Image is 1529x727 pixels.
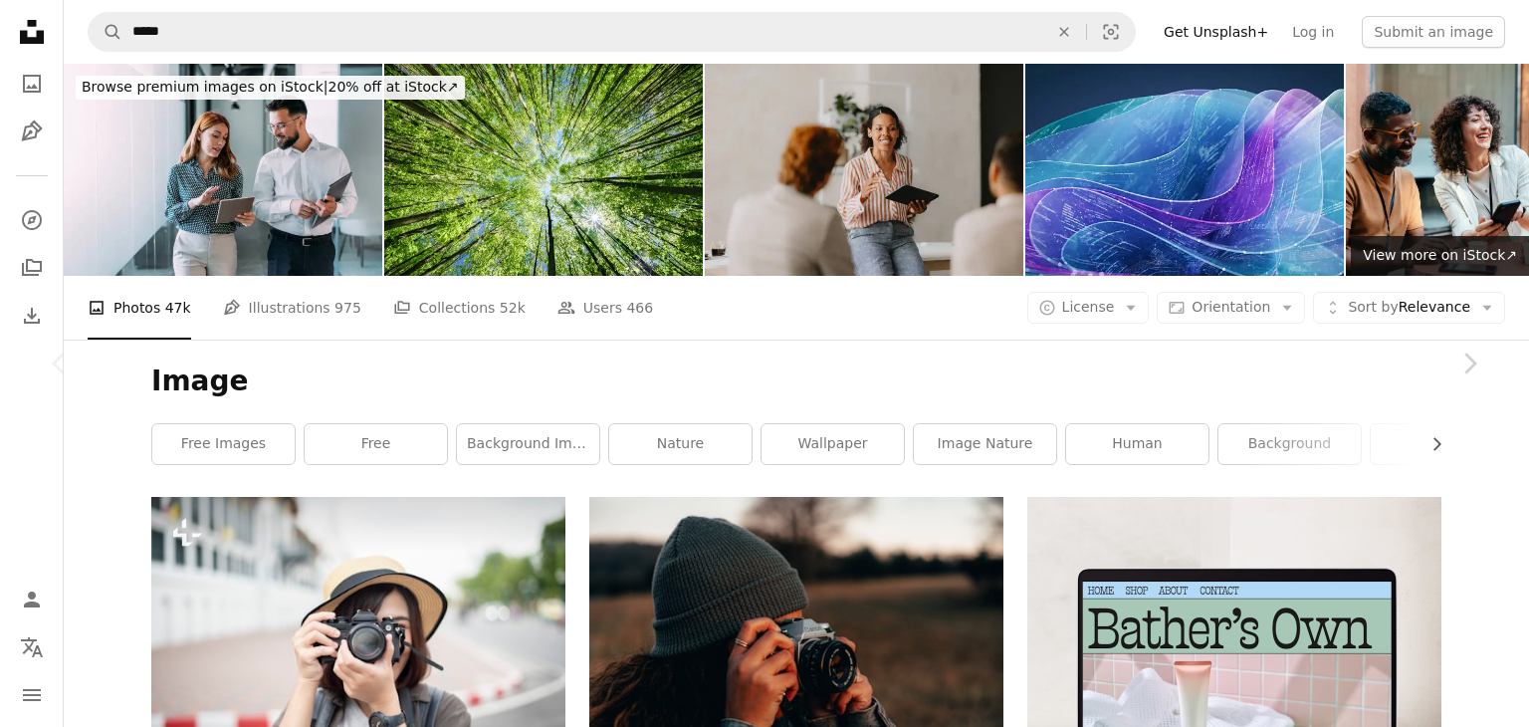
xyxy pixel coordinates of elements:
a: human [1066,424,1208,464]
a: wallpaper [762,424,904,464]
a: Illustrations 975 [223,276,361,340]
a: Illustrations [12,112,52,151]
a: Collections 52k [393,276,526,340]
img: Making decision on the move [64,64,382,276]
button: Language [12,627,52,667]
span: Sort by [1348,299,1398,315]
a: background [1218,424,1361,464]
button: Visual search [1087,13,1135,51]
a: Browse premium images on iStock|20% off at iStock↗ [64,64,477,112]
a: Next [1410,268,1529,459]
button: Clear [1042,13,1086,51]
span: 52k [500,297,526,319]
span: Relevance [1348,298,1470,318]
button: Orientation [1157,292,1305,324]
a: photo [1371,424,1513,464]
a: Photos [12,64,52,104]
a: Get Unsplash+ [1152,16,1280,48]
img: A Beautiful and Lush Green Forest Canopy Illuminated by Warm Sunlight Streaming Through [384,64,703,276]
img: Group Business Meeting at Bright Beige Office [705,64,1023,276]
a: nature [609,424,752,464]
a: background image [457,424,599,464]
button: Search Unsplash [89,13,122,51]
a: Young Asian travel woman is enjoying with beautiful place in Bangkok, Thailand [151,626,565,644]
span: View more on iStock ↗ [1363,247,1517,263]
a: Log in / Sign up [12,580,52,619]
span: 466 [626,297,653,319]
div: 20% off at iStock ↗ [76,76,465,100]
a: Explore [12,200,52,240]
a: View more on iStock↗ [1351,236,1529,276]
a: woman with DSLR camera [589,625,1003,643]
form: Find visuals sitewide [88,12,1136,52]
button: Sort byRelevance [1313,292,1505,324]
button: Menu [12,675,52,715]
a: Log in [1280,16,1346,48]
span: 975 [334,297,361,319]
span: License [1062,299,1115,315]
a: Collections [12,248,52,288]
span: Orientation [1192,299,1270,315]
h1: Image [151,363,1441,399]
a: Users 466 [557,276,653,340]
a: free [305,424,447,464]
span: Browse premium images on iStock | [82,79,328,95]
button: Submit an image [1362,16,1505,48]
button: License [1027,292,1150,324]
a: free images [152,424,295,464]
img: AI Coding Assistant Interface with Vibe Coding Aesthetics [1025,64,1344,276]
a: image nature [914,424,1056,464]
